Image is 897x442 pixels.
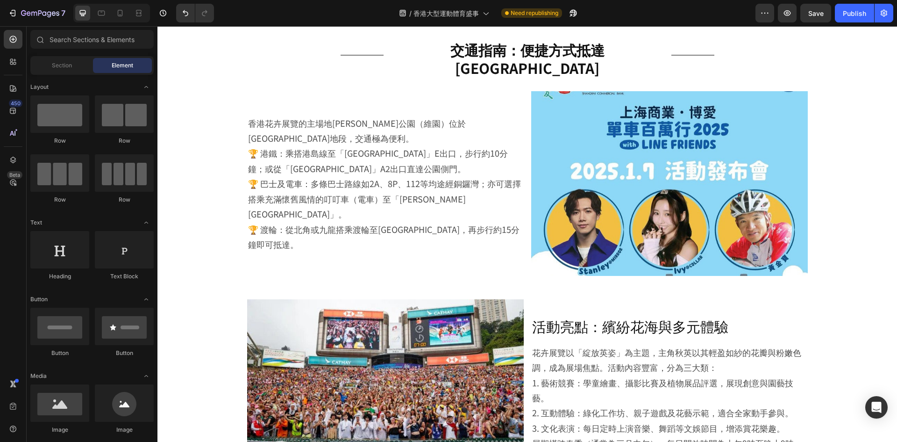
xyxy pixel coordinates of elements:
[95,349,154,357] div: Button
[374,65,650,249] img: mega-events800x533.jpg
[9,100,22,107] div: 450
[95,196,154,204] div: Row
[139,369,154,384] span: Toggle open
[139,215,154,230] span: Toggle open
[7,171,22,179] div: Beta
[808,9,824,17] span: Save
[95,137,154,145] div: Row
[413,8,479,18] span: 香港大型運動體育盛事
[91,196,365,226] p: 🏆 渡輪：從北角或九龍搭乘渡輪至[GEOGRAPHIC_DATA]，再步行約15分鐘即可抵達。
[91,119,365,150] p: 🏆 港鐵：乘搭港島線至「[GEOGRAPHIC_DATA]」E出口，步行約10分鐘；或從「[GEOGRAPHIC_DATA]」A2出口直達公園側門。
[800,4,831,22] button: Save
[375,394,649,440] p: 3. 文化表演：每日定時上演音樂、舞蹈等文娛節目，增添賞花樂趣。 展期橫跨春季（通常為三月中旬），每日開放時間為上午9時至晚上9時，夜間燈光映照下的花海別具浪漫氛圍。
[30,295,48,304] span: Button
[61,7,65,19] p: 7
[30,349,89,357] div: Button
[30,372,47,380] span: Media
[865,396,888,419] div: Open Intercom Messenger
[409,8,412,18] span: /
[112,61,133,70] span: Element
[139,80,154,94] span: Toggle open
[30,272,89,281] div: Heading
[91,89,365,120] p: 香港花卉展覽的主場地[PERSON_NAME]公園（維園）位於[GEOGRAPHIC_DATA]地段，交通極為便利。
[95,426,154,434] div: Image
[375,349,649,379] p: 1. 藝術競賽：學童繪畫、攝影比賽及植物展品評選，展現創意與園藝技藝。
[374,290,650,310] h2: 活動亮點：繽紛花海與多元體驗
[157,26,897,442] iframe: Design area
[91,150,365,195] p: 🏆 巴士及電車：多條巴士路線如2A、8P、112等均途經銅鑼灣；亦可選擇搭乘充滿懷舊風情的叮叮車（電車）至「[PERSON_NAME][GEOGRAPHIC_DATA]」。
[30,30,154,49] input: Search Sections & Elements
[375,319,649,349] p: 花卉展覽以「綻放英姿」為主題，主角秋英以其輕盈如紗的花瓣與粉嫩色調，成為展場焦點。活動內容豐富，分為三大類：
[139,292,154,307] span: Toggle open
[30,83,49,91] span: Layout
[176,4,214,22] div: Undo/Redo
[95,272,154,281] div: Text Block
[375,379,649,394] p: 2. 互動體驗：綠化工作坊、親子遊戲及花藝示範，適合全家動手參與。
[30,196,89,204] div: Row
[30,426,89,434] div: Image
[30,137,89,145] div: Row
[843,8,866,18] div: Publish
[835,4,874,22] button: Publish
[30,218,42,227] span: Text
[511,9,558,17] span: Need republishing
[52,61,72,70] span: Section
[4,4,70,22] button: 7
